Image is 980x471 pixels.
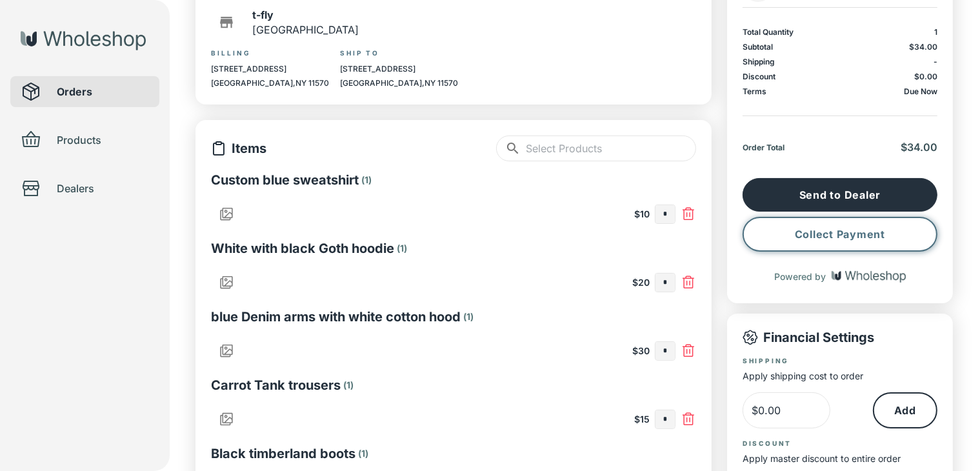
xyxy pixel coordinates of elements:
p: ( 1 ) [343,379,354,391]
span: $0.00 [914,72,937,81]
span: $15 [634,414,650,425]
p: 1 [934,27,937,37]
input: Select Products [526,135,696,161]
span: $30 [632,345,650,356]
p: Apply master discount to entire order [743,453,937,465]
p: ( 1 ) [361,174,372,186]
button: Collect Payment [743,217,937,252]
span: $34.00 [909,42,937,52]
p: Custom blue sweatshirt [211,172,359,188]
p: [GEOGRAPHIC_DATA] , NY 11570 [340,77,469,89]
p: [GEOGRAPHIC_DATA] [252,22,359,37]
p: Shipping [743,57,775,66]
p: Carrot Tank trousers [211,377,341,394]
p: Black timberland boots [211,445,355,462]
div: Dealers [10,173,159,204]
p: t-fly [252,8,359,22]
p: Total Quantity [743,27,794,37]
p: ( 1 ) [358,448,368,459]
span: $10 [634,208,650,219]
p: Ship To [340,48,469,58]
span: $20 [632,277,650,288]
p: Apply shipping cost to order [743,370,937,382]
p: ( 1 ) [463,311,474,323]
span: Products [57,132,149,148]
span: $34.00 [901,141,937,154]
span: Dealers [57,181,149,196]
div: Products [10,125,159,155]
p: Items [232,140,266,157]
p: blue Denim arms with white cotton hood [211,308,461,325]
p: - [934,57,937,66]
img: Wholeshop logo [21,31,146,50]
p: White with black Goth hoodie [211,240,394,257]
p: Due Now [904,86,937,96]
p: [STREET_ADDRESS] [340,63,469,75]
span: Orders [57,84,149,99]
p: Financial Settings [743,329,874,346]
img: Wholeshop logo [832,271,906,283]
p: Powered by [775,271,826,282]
button: Add [873,392,937,428]
div: Orders [10,76,159,107]
button: Send to Dealer [743,178,937,212]
p: Discount [743,72,775,81]
p: Order Total [743,143,785,152]
p: [GEOGRAPHIC_DATA] , NY 11570 [211,77,340,89]
p: [STREET_ADDRESS] [211,63,340,75]
label: Shipping [743,356,789,365]
p: Billing [211,48,340,58]
p: ( 1 ) [397,243,407,254]
label: Discount [743,439,792,448]
p: Subtotal [743,42,773,52]
p: Terms [743,86,766,96]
